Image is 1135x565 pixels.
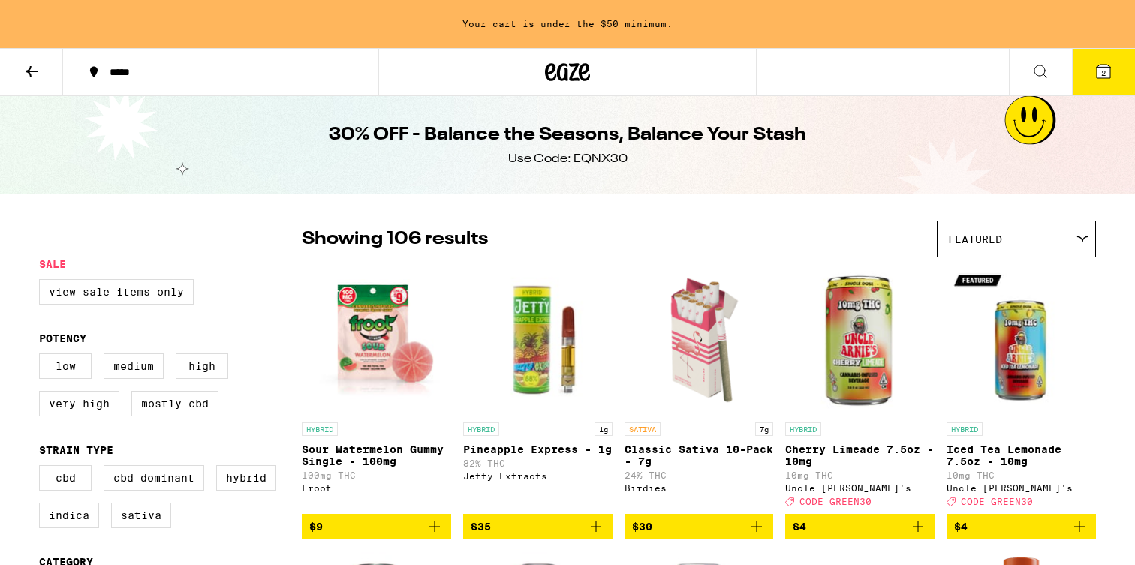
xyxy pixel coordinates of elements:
[625,265,774,415] img: Birdies - Classic Sativa 10-Pack - 7g
[785,265,935,514] a: Open page for Cherry Limeade 7.5oz - 10mg from Uncle Arnie's
[948,233,1002,245] span: Featured
[131,391,218,416] label: Mostly CBD
[104,353,164,379] label: Medium
[508,151,628,167] div: Use Code: EQNX30
[471,521,491,533] span: $35
[302,422,338,436] p: HYBRID
[947,514,1096,539] button: Add to bag
[947,422,983,436] p: HYBRID
[309,521,323,533] span: $9
[39,258,66,270] legend: Sale
[954,521,968,533] span: $4
[39,465,92,491] label: CBD
[463,458,613,468] p: 82% THC
[463,443,613,455] p: Pineapple Express - 1g
[785,422,821,436] p: HYBRID
[216,465,276,491] label: Hybrid
[302,483,451,493] div: Froot
[39,503,99,528] label: Indica
[302,470,451,480] p: 100mg THC
[111,503,171,528] label: Sativa
[785,514,935,539] button: Add to bag
[39,279,194,305] label: View Sale Items Only
[947,483,1096,493] div: Uncle [PERSON_NAME]'s
[625,514,774,539] button: Add to bag
[302,265,451,514] a: Open page for Sour Watermelon Gummy Single - 100mg from Froot
[463,265,613,415] img: Jetty Extracts - Pineapple Express - 1g
[961,497,1033,506] span: CODE GREEN30
[302,443,451,467] p: Sour Watermelon Gummy Single - 100mg
[39,444,113,456] legend: Strain Type
[463,514,613,539] button: Add to bag
[785,483,935,493] div: Uncle [PERSON_NAME]'s
[176,353,228,379] label: High
[625,265,774,514] a: Open page for Classic Sativa 10-Pack - 7g from Birdies
[799,497,872,506] span: CODE GREEN30
[625,470,774,480] p: 24% THC
[1072,49,1135,95] button: 2
[463,471,613,481] div: Jetty Extracts
[947,265,1096,415] img: Uncle Arnie's - Iced Tea Lemonade 7.5oz - 10mg
[595,422,613,436] p: 1g
[329,122,806,148] h1: 30% OFF - Balance the Seasons, Balance Your Stash
[785,443,935,467] p: Cherry Limeade 7.5oz - 10mg
[947,470,1096,480] p: 10mg THC
[39,391,119,416] label: Very High
[632,521,652,533] span: $30
[302,227,488,252] p: Showing 106 results
[302,265,451,415] img: Froot - Sour Watermelon Gummy Single - 100mg
[625,443,774,467] p: Classic Sativa 10-Pack - 7g
[625,483,774,493] div: Birdies
[755,422,773,436] p: 7g
[785,470,935,480] p: 10mg THC
[104,465,204,491] label: CBD Dominant
[793,521,806,533] span: $4
[463,422,499,436] p: HYBRID
[1101,68,1106,77] span: 2
[463,265,613,514] a: Open page for Pineapple Express - 1g from Jetty Extracts
[625,422,661,436] p: SATIVA
[39,353,92,379] label: Low
[785,265,935,415] img: Uncle Arnie's - Cherry Limeade 7.5oz - 10mg
[947,265,1096,514] a: Open page for Iced Tea Lemonade 7.5oz - 10mg from Uncle Arnie's
[39,332,86,344] legend: Potency
[947,443,1096,467] p: Iced Tea Lemonade 7.5oz - 10mg
[302,514,451,539] button: Add to bag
